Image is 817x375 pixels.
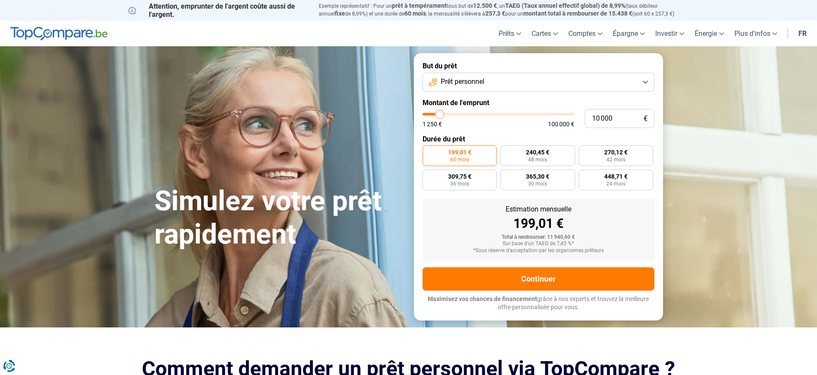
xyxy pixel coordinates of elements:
span: 60 mois [450,157,469,162]
h1: Simulez votre prêt rapidement [154,185,404,251]
span: Prêt personnel [441,77,484,87]
span: 309,75 € [448,173,471,179]
button: Continuer [423,267,654,291]
span: 36 mois [450,181,469,186]
span: 448,71 € [604,173,628,179]
a: Cartes [526,21,563,46]
span: prêt à tempérament [392,2,447,9]
span: 270,12 € [604,149,628,155]
span: 1 250 € [423,121,442,127]
span: 12.500 € [473,2,497,9]
span: montant total à rembourser de 15.438 € [523,10,632,17]
label: Durée du prêt [423,135,654,143]
div: Total à rembourser: 11 940,60 € [429,234,647,240]
p: grâce à nos experts et trouvez la meilleure offre personnalisée pour vous. [423,295,654,312]
div: 199,01 € [429,217,647,230]
img: TopCompare [10,27,108,41]
button: Prêt personnel [423,73,654,92]
div: Estimation mensuelle [429,206,647,213]
span: 60 mois [404,10,426,17]
span: € [644,115,647,122]
span: 199,01 € [448,149,471,155]
span: 30 mois [528,181,547,186]
span: 365,30 € [526,173,549,179]
a: Énergie [689,21,729,46]
span: TAEG (Taux annuel effectif global) de 8,99% [505,2,625,9]
div: *Sous réserve d'acceptation par les organismes prêteurs [429,248,647,254]
a: Investir [650,21,689,46]
span: 240,45 € [526,149,549,155]
a: Épargne [608,21,650,46]
span: 42 mois [606,157,625,162]
a: Plus d'infos [729,21,782,46]
span: 100 000 € [548,121,574,127]
a: fr [793,21,812,46]
a: Prêts [493,21,526,46]
span: 24 mois [606,181,625,186]
label: But du prêt [423,62,654,70]
span: 257,3 € [485,10,505,17]
span: 48 mois [528,157,547,162]
p: Exemple représentatif : Pour un tous but de , un (taux débiteur annuel de 8,99%) et une durée de ... [319,2,689,18]
a: Comptes [563,21,608,46]
span: fixe [335,10,345,17]
p: Attention, emprunter de l'argent coûte aussi de l'argent. [128,2,308,19]
span: Maximisez vos chances de financement [428,295,537,302]
label: Montant de l'emprunt [423,99,654,107]
div: Sur base d'un TAEG de 7,45 %* [429,241,647,247]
